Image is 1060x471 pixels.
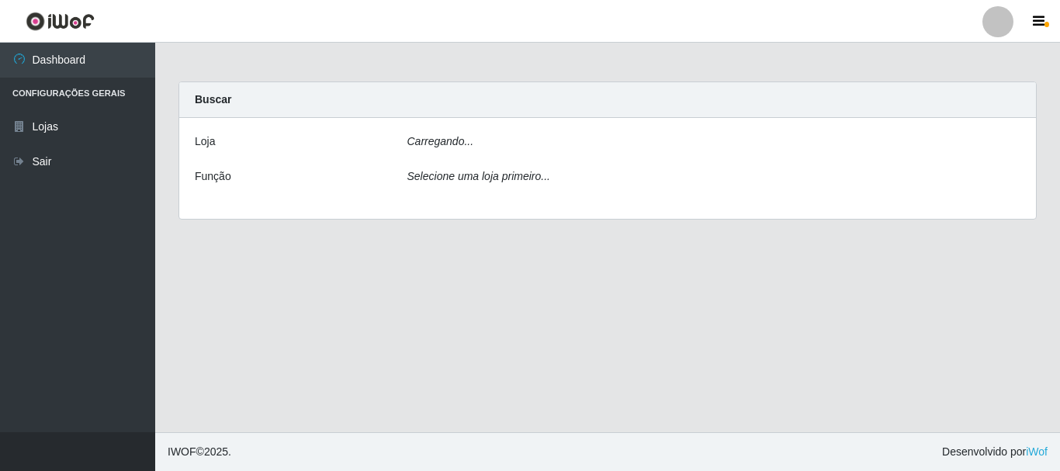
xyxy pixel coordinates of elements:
[407,135,474,147] i: Carregando...
[168,445,196,458] span: IWOF
[1026,445,1048,458] a: iWof
[168,444,231,460] span: © 2025 .
[407,170,550,182] i: Selecione uma loja primeiro...
[942,444,1048,460] span: Desenvolvido por
[195,93,231,106] strong: Buscar
[195,133,215,150] label: Loja
[195,168,231,185] label: Função
[26,12,95,31] img: CoreUI Logo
